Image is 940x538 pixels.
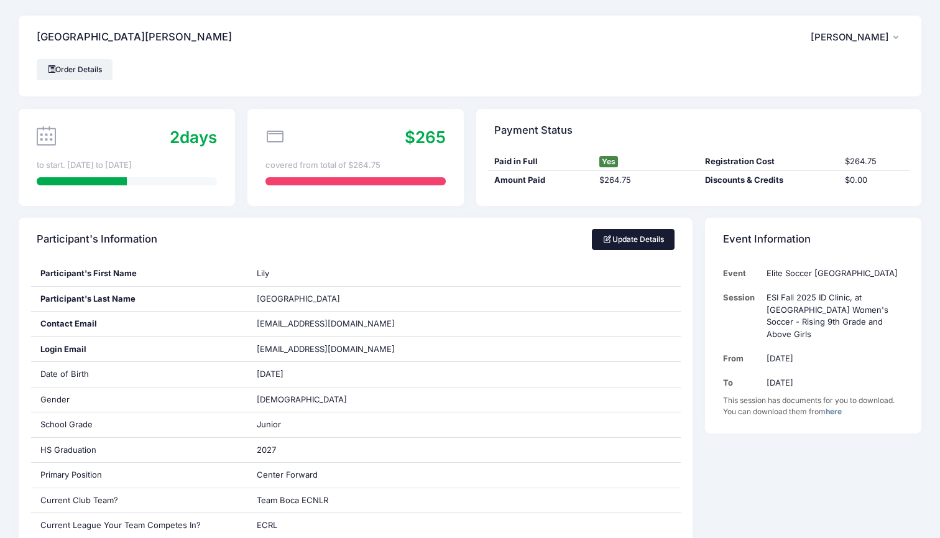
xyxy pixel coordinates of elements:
div: Gender [31,387,247,412]
div: Contact Email [31,312,247,336]
div: Date of Birth [31,362,247,387]
div: Current Club Team? [31,488,247,513]
span: 2027 [257,445,276,455]
div: Paid in Full [488,155,593,168]
div: Primary Position [31,463,247,488]
div: Registration Cost [699,155,839,168]
td: ESI Fall 2025 ID Clinic, at [GEOGRAPHIC_DATA] Women's Soccer - Rising 9th Grade and Above Girls [761,285,903,346]
div: $264.75 [594,174,699,187]
h4: Participant's Information [37,222,157,257]
div: School Grade [31,412,247,437]
span: [DATE] [257,369,283,379]
span: $265 [405,128,446,147]
td: From [723,346,761,371]
div: Current League Your Team Competes In? [31,513,247,538]
button: [PERSON_NAME] [811,23,903,52]
td: [DATE] [761,346,903,371]
h4: Event Information [723,222,811,257]
div: Participant's Last Name [31,287,247,312]
span: Yes [599,156,618,167]
a: Update Details [592,229,675,250]
span: Lily [257,268,269,278]
a: here [826,407,842,416]
span: [EMAIL_ADDRESS][DOMAIN_NAME] [257,343,412,356]
td: To [723,371,761,395]
span: Center Forward [257,470,318,480]
div: Amount Paid [488,174,593,187]
div: Discounts & Credits [699,174,839,187]
h4: Payment Status [494,113,573,148]
td: Elite Soccer [GEOGRAPHIC_DATA] [761,261,903,285]
span: [PERSON_NAME] [811,32,889,43]
td: Session [723,285,761,346]
span: [GEOGRAPHIC_DATA] [257,294,340,304]
h4: [GEOGRAPHIC_DATA][PERSON_NAME] [37,20,232,55]
div: covered from total of $264.75 [265,159,446,172]
div: $0.00 [839,174,910,187]
div: days [170,125,217,149]
a: Order Details [37,59,113,80]
div: $264.75 [839,155,910,168]
div: Participant's First Name [31,261,247,286]
td: Event [723,261,761,285]
div: HS Graduation [31,438,247,463]
span: ECRL [257,520,277,530]
span: Junior [257,419,281,429]
div: to start. [DATE] to [DATE] [37,159,217,172]
td: [DATE] [761,371,903,395]
span: 2 [170,128,180,147]
div: This session has documents for you to download. You can download them from [723,395,903,417]
span: [EMAIL_ADDRESS][DOMAIN_NAME] [257,318,395,328]
span: Team Boca ECNLR [257,495,328,505]
div: Login Email [31,337,247,362]
span: [DEMOGRAPHIC_DATA] [257,394,347,404]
